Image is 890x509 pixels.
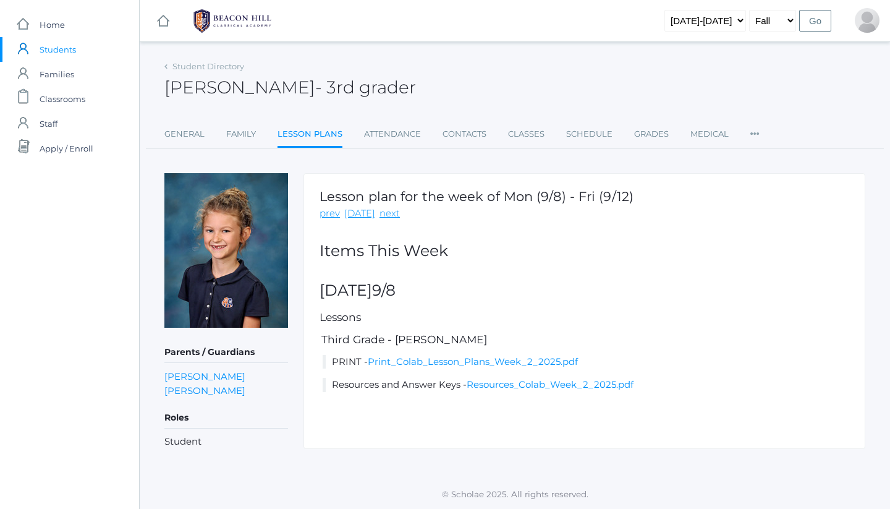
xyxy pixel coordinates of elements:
[164,173,288,328] img: Idella Long
[164,369,245,383] a: [PERSON_NAME]
[508,122,545,147] a: Classes
[164,408,288,429] h5: Roles
[467,379,634,390] a: Resources_Colab_Week_2_2025.pdf
[164,383,245,398] a: [PERSON_NAME]
[443,122,486,147] a: Contacts
[40,111,57,136] span: Staff
[320,334,849,346] h5: Third Grade - [PERSON_NAME]
[323,355,849,369] li: PRINT -
[226,122,256,147] a: Family
[164,342,288,363] h5: Parents / Guardians
[372,281,396,299] span: 9/8
[690,122,729,147] a: Medical
[40,37,76,62] span: Students
[320,207,340,221] a: prev
[164,78,416,97] h2: [PERSON_NAME]
[164,122,205,147] a: General
[40,62,74,87] span: Families
[364,122,421,147] a: Attendance
[40,136,93,161] span: Apply / Enroll
[320,282,849,299] h2: [DATE]
[320,242,849,260] h2: Items This Week
[40,12,65,37] span: Home
[344,207,375,221] a: [DATE]
[172,61,244,71] a: Student Directory
[566,122,612,147] a: Schedule
[320,189,634,203] h1: Lesson plan for the week of Mon (9/8) - Fri (9/12)
[186,6,279,36] img: BHCALogos-05-308ed15e86a5a0abce9b8dd61676a3503ac9727e845dece92d48e8588c001991.png
[140,488,890,500] p: © Scholae 2025. All rights reserved.
[323,378,849,392] li: Resources and Answer Keys -
[368,356,578,367] a: Print_Colab_Lesson_Plans_Week_2_2025.pdf
[164,435,288,449] li: Student
[634,122,669,147] a: Grades
[379,207,400,221] a: next
[315,77,416,98] span: - 3rd grader
[40,87,85,111] span: Classrooms
[278,122,342,148] a: Lesson Plans
[320,312,849,323] h5: Lessons
[799,10,831,32] input: Go
[855,8,879,33] div: Stephen Long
